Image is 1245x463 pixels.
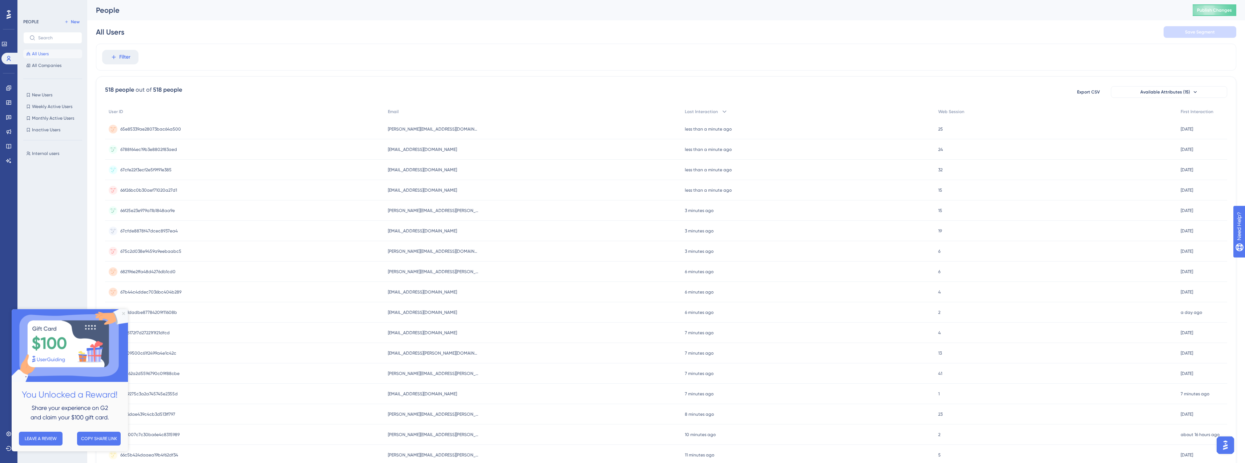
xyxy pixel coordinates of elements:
button: New [62,17,82,26]
span: 1 [938,391,940,397]
button: COPY SHARE LINK [65,123,109,136]
div: Close Preview [111,3,113,6]
time: 6 minutes ago [685,269,714,274]
span: New Users [32,92,52,98]
span: 66f26bc0b30aef71020a27d1 [120,187,177,193]
span: 66309500c61f2499a4e1c42c [120,350,176,356]
time: 3 minutes ago [685,228,714,234]
span: [EMAIL_ADDRESS][DOMAIN_NAME] [388,167,457,173]
button: Filter [102,50,138,64]
h2: You Unlocked a Reward! [6,79,111,93]
span: Web Session [938,109,964,115]
time: [DATE] [1181,452,1193,458]
span: [EMAIL_ADDRESS][DOMAIN_NAME] [388,228,457,234]
span: 2 [938,310,940,315]
span: 675c2d038e9459a9eebaabc5 [120,248,181,254]
span: 66f25e23e979a11b1848aa9e [120,208,175,213]
span: Inactive Users [32,127,60,133]
span: 32 [938,167,943,173]
time: [DATE] [1181,167,1193,172]
time: [DATE] [1181,208,1193,213]
span: Share your experience on G2 [20,95,96,102]
span: All Users [32,51,49,57]
time: [DATE] [1181,269,1193,274]
time: [DATE] [1181,249,1193,254]
div: out of [136,85,152,94]
span: 67b44c4ddec7036bc404b289 [120,289,181,295]
span: [PERSON_NAME][EMAIL_ADDRESS][PERSON_NAME][DOMAIN_NAME] [388,208,479,213]
span: Email [388,109,399,115]
span: 41 [938,371,942,376]
time: less than a minute ago [685,188,732,193]
span: 25 [938,126,943,132]
span: 63e6172f7d27221f1f21dfcd [120,330,170,336]
time: 10 minutes ago [685,432,716,437]
span: Export CSV [1077,89,1100,95]
time: 7 minutes ago [685,351,714,356]
span: 6789275c3a2a745745e2355d [120,391,178,397]
span: 4 [938,289,941,295]
span: Available Attributes (15) [1140,89,1190,95]
time: [DATE] [1181,228,1193,234]
time: 6 minutes ago [685,310,714,315]
span: 23 [938,411,943,417]
button: Export CSV [1070,86,1107,98]
span: New [71,19,80,25]
span: 24 [938,147,943,152]
span: 15 [938,187,942,193]
span: [PERSON_NAME][EMAIL_ADDRESS][PERSON_NAME][DOMAIN_NAME] [388,269,479,275]
button: Internal users [23,149,87,158]
time: about 16 hours ago [1181,432,1220,437]
span: [EMAIL_ADDRESS][PERSON_NAME][DOMAIN_NAME] [388,350,479,356]
span: Filter [119,53,130,61]
span: [EMAIL_ADDRESS][DOMAIN_NAME] [388,187,457,193]
span: [PERSON_NAME][EMAIL_ADDRESS][PERSON_NAME][DOMAIN_NAME] [388,411,479,417]
span: 682196e2ffa48d4276db1cd0 [120,269,176,275]
span: 68b007c7c30ba6e4c8315989 [120,432,180,438]
span: 13 [938,350,942,356]
button: LEAVE A REVIEW [7,123,51,136]
time: 7 minutes ago [685,330,714,335]
div: PEOPLE [23,19,39,25]
time: 7 minutes ago [1181,391,1209,396]
span: 6788f64ec19b3e8802f83aed [120,147,177,152]
span: Internal users [32,151,59,156]
span: [EMAIL_ADDRESS][DOMAIN_NAME] [388,330,457,336]
time: less than a minute ago [685,147,732,152]
time: [DATE] [1181,147,1193,152]
span: 65e85339ae28073bac64a500 [120,126,181,132]
span: 5 [938,452,941,458]
div: 518 people [105,85,134,94]
time: [DATE] [1181,330,1193,335]
span: User ID [109,109,123,115]
span: 2 [938,432,940,438]
button: Save Segment [1164,26,1236,38]
time: less than a minute ago [685,167,732,172]
button: Inactive Users [23,125,82,134]
button: All Users [23,49,82,58]
button: Weekly Active Users [23,102,82,111]
span: 4 [938,330,941,336]
span: Monthly Active Users [32,115,74,121]
time: 8 minutes ago [685,412,714,417]
span: 15 [938,208,942,213]
span: [EMAIL_ADDRESS][DOMAIN_NAME] [388,147,457,152]
time: [DATE] [1181,412,1193,417]
span: 60a62a2d5596790c09f88cbe [120,371,180,376]
span: and claim your $100 gift card. [19,105,97,112]
button: Publish Changes [1193,4,1236,16]
span: 67c1dadbe87784209f11608b [120,310,177,315]
span: Last Interaction [685,109,718,115]
span: Need Help? [17,2,45,11]
span: All Companies [32,63,61,68]
time: [DATE] [1181,371,1193,376]
time: [DATE] [1181,127,1193,132]
div: All Users [96,27,124,37]
input: Search [38,35,76,40]
span: 19 [938,228,942,234]
span: [PERSON_NAME][EMAIL_ADDRESS][DOMAIN_NAME] [388,248,479,254]
span: [PERSON_NAME][EMAIL_ADDRESS][PERSON_NAME][DOMAIN_NAME] [388,371,479,376]
span: 67cfde8878f47dcec8937ea4 [120,228,178,234]
time: 7 minutes ago [685,391,714,396]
